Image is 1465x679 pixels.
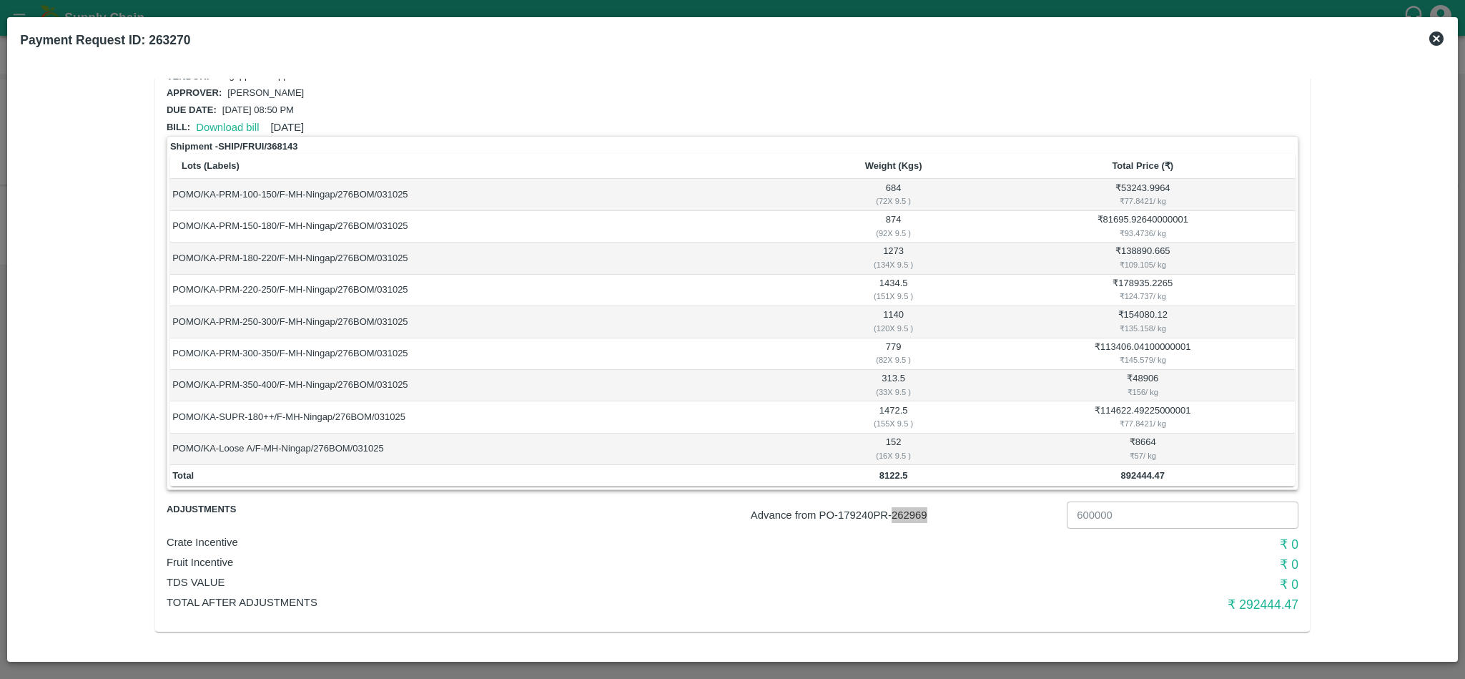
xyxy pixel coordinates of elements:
b: 892444.47 [1121,470,1165,481]
td: 1434.5 [796,275,991,306]
td: 152 [796,434,991,465]
td: POMO/KA-PRM-150-180/F-MH-Ningap/276BOM/031025 [170,211,796,243]
div: ( 120 X 9.5 ) [799,322,988,335]
td: POMO/KA-PRM-180-220/F-MH-Ningap/276BOM/031025 [170,243,796,274]
a: Download bill [196,122,259,133]
div: ( 33 X 9.5 ) [799,386,988,399]
p: Total After adjustments [167,595,921,610]
td: POMO/KA-SUPR-180++/F-MH-Ningap/276BOM/031025 [170,401,796,433]
div: ₹ 124.737 / kg [993,290,1293,303]
td: ₹ 48906 [991,370,1296,401]
span: [DATE] [270,122,304,133]
div: ( 151 X 9.5 ) [799,290,988,303]
td: 1273 [796,243,991,274]
td: POMO/KA-PRM-250-300/F-MH-Ningap/276BOM/031025 [170,306,796,338]
b: Total [172,470,194,481]
td: POMO/KA-Loose A/F-MH-Ningap/276BOM/031025 [170,434,796,465]
h6: ₹ 0 [921,534,1298,555]
td: 779 [796,338,991,370]
p: Fruit Incentive [167,555,921,570]
p: TDS VALUE [167,575,921,590]
div: ₹ 156 / kg [993,386,1293,399]
b: Payment Request ID: 263270 [20,33,190,47]
td: ₹ 114622.49225000001 [991,401,1296,433]
td: ₹ 81695.92640000001 [991,211,1296,243]
input: Advance [1067,502,1298,529]
div: ( 82 X 9.5 ) [799,353,988,366]
div: ₹ 77.8421 / kg [993,195,1293,207]
div: ₹ 145.579 / kg [993,353,1293,366]
td: POMO/KA-PRM-350-400/F-MH-Ningap/276BOM/031025 [170,370,796,401]
td: POMO/KA-PRM-300-350/F-MH-Ningap/276BOM/031025 [170,338,796,370]
b: Total Price (₹) [1112,160,1173,171]
span: Due date: [167,104,217,115]
h6: ₹ 292444.47 [921,595,1298,615]
td: 1472.5 [796,401,991,433]
div: ( 92 X 9.5 ) [799,227,988,240]
td: 874 [796,211,991,243]
span: Adjustments [167,502,355,518]
div: ( 155 X 9.5 ) [799,417,988,430]
p: Crate Incentive [167,534,921,550]
td: 313.5 [796,370,991,401]
td: POMO/KA-PRM-220-250/F-MH-Ningap/276BOM/031025 [170,275,796,306]
b: Lots (Labels) [182,160,240,171]
td: ₹ 154080.12 [991,306,1296,338]
div: ₹ 109.105 / kg [993,258,1293,271]
b: 8122.5 [879,470,908,481]
div: ( 72 X 9.5 ) [799,195,988,207]
td: ₹ 138890.665 [991,243,1296,274]
p: [PERSON_NAME] [227,87,304,100]
strong: Shipment - SHIP/FRUI/368143 [170,140,297,154]
div: ₹ 57 / kg [993,449,1293,462]
td: 1140 [796,306,991,338]
p: Advance from PO- 179240 PR- 262969 [751,507,1061,523]
td: ₹ 53243.9964 [991,179,1296,210]
td: ₹ 178935.2265 [991,275,1296,306]
span: Bill: [167,122,190,132]
div: ₹ 135.158 / kg [993,322,1293,335]
div: ( 16 X 9.5 ) [799,449,988,462]
div: ₹ 77.8421 / kg [993,417,1293,430]
h6: ₹ 0 [921,575,1298,595]
td: ₹ 8664 [991,434,1296,465]
td: 684 [796,179,991,210]
div: ( 134 X 9.5 ) [799,258,988,271]
td: POMO/KA-PRM-100-150/F-MH-Ningap/276BOM/031025 [170,179,796,210]
b: Weight (Kgs) [865,160,922,171]
span: Approver: [167,87,222,98]
p: [DATE] 08:50 PM [222,104,294,117]
h6: ₹ 0 [921,555,1298,575]
td: ₹ 113406.04100000001 [991,338,1296,370]
div: ₹ 93.4736 / kg [993,227,1293,240]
